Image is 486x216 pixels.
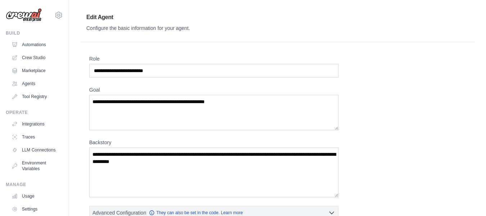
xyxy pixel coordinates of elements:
[6,110,63,115] div: Operate
[9,157,63,175] a: Environment Variables
[86,13,469,22] h1: Edit Agent
[9,91,63,102] a: Tool Registry
[9,118,63,130] a: Integrations
[9,65,63,76] a: Marketplace
[9,78,63,89] a: Agents
[6,30,63,36] div: Build
[89,139,339,146] label: Backstory
[9,144,63,156] a: LLM Connections
[149,210,243,216] a: They can also be set in the code. Learn more
[89,55,339,62] label: Role
[6,8,42,22] img: Logo
[86,25,469,32] div: Configure the basic information for your agent.
[89,86,339,93] label: Goal
[6,182,63,188] div: Manage
[9,39,63,50] a: Automations
[9,203,63,215] a: Settings
[9,190,63,202] a: Usage
[9,131,63,143] a: Traces
[9,52,63,63] a: Crew Studio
